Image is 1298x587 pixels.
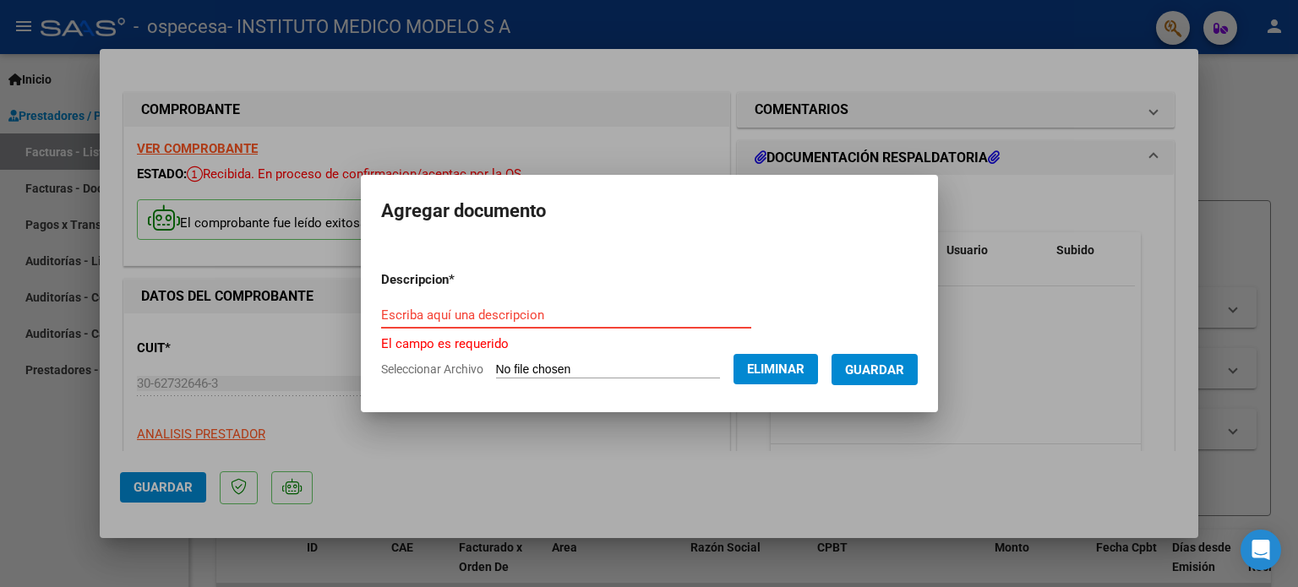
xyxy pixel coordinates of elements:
button: Eliminar [734,354,818,384]
button: Guardar [832,354,918,385]
h2: Agregar documento [381,195,918,227]
div: Open Intercom Messenger [1241,530,1281,570]
p: Descripcion [381,270,543,290]
span: Eliminar [747,361,804,377]
span: Seleccionar Archivo [381,362,483,376]
p: El campo es requerido [381,334,918,354]
span: Guardar [845,362,904,378]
